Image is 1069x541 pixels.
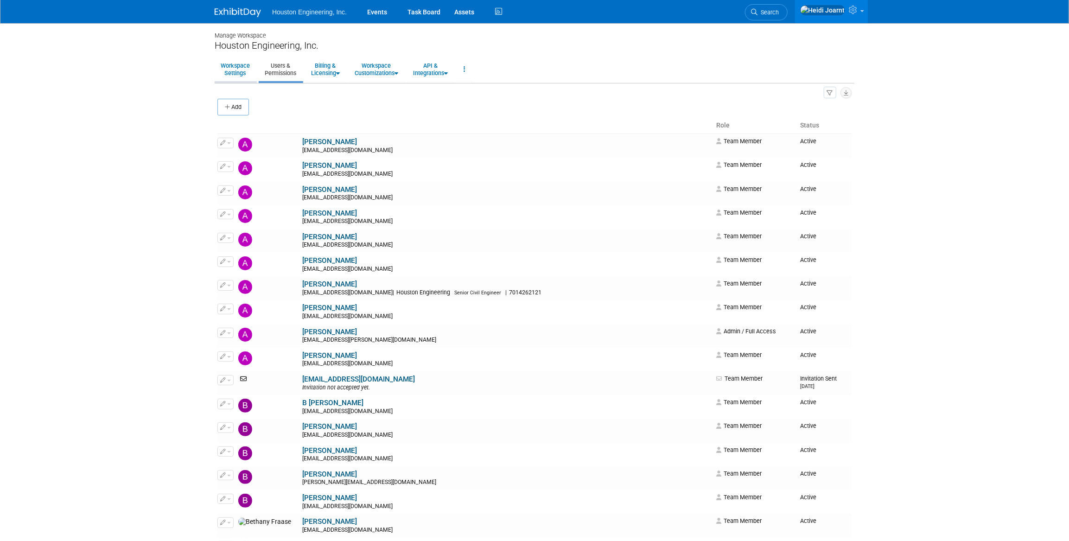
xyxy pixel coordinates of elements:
[717,185,762,192] span: Team Member
[302,313,711,320] div: [EMAIL_ADDRESS][DOMAIN_NAME]
[302,256,357,265] a: [PERSON_NAME]
[238,185,252,199] img: Adam Nies
[302,242,711,249] div: [EMAIL_ADDRESS][DOMAIN_NAME]
[717,351,762,358] span: Team Member
[302,289,711,297] div: [EMAIL_ADDRESS][DOMAIN_NAME]
[800,233,816,240] span: Active
[302,209,357,217] a: [PERSON_NAME]
[302,375,415,383] a: [EMAIL_ADDRESS][DOMAIN_NAME]
[302,446,357,455] a: [PERSON_NAME]
[302,432,711,439] div: [EMAIL_ADDRESS][DOMAIN_NAME]
[717,209,762,216] span: Team Member
[302,384,711,392] div: Invitation not accepted yet.
[717,422,762,429] span: Team Member
[717,517,762,524] span: Team Member
[800,383,814,389] small: [DATE]
[302,527,711,534] div: [EMAIL_ADDRESS][DOMAIN_NAME]
[717,138,762,145] span: Team Member
[717,161,762,168] span: Team Member
[717,328,776,335] span: Admin / Full Access
[717,446,762,453] span: Team Member
[800,422,816,429] span: Active
[800,399,816,406] span: Active
[800,304,816,311] span: Active
[800,5,845,15] img: Heidi Joarnt
[800,375,837,389] span: Invitation Sent
[215,58,256,81] a: WorkspaceSettings
[717,280,762,287] span: Team Member
[238,209,252,223] img: Adam Pawelk
[407,58,454,81] a: API &Integrations
[238,233,252,247] img: Adam Ruud
[272,8,347,16] span: Houston Engineering, Inc.
[800,446,816,453] span: Active
[713,118,797,134] th: Role
[505,289,507,296] span: |
[238,422,252,436] img: Belle Reeve
[745,4,788,20] a: Search
[238,351,252,365] img: Ann Stratton
[717,399,762,406] span: Team Member
[215,23,854,40] div: Manage Workspace
[238,518,291,526] img: Bethany Fraase
[238,280,252,294] img: Alan Kemmet
[302,185,357,194] a: [PERSON_NAME]
[302,360,711,368] div: [EMAIL_ADDRESS][DOMAIN_NAME]
[238,256,252,270] img: Adam Walker
[800,280,816,287] span: Active
[238,470,252,484] img: Bennett Uhler
[349,58,404,81] a: WorkspaceCustomizations
[302,503,711,510] div: [EMAIL_ADDRESS][DOMAIN_NAME]
[302,218,711,225] div: [EMAIL_ADDRESS][DOMAIN_NAME]
[302,147,711,154] div: [EMAIL_ADDRESS][DOMAIN_NAME]
[800,209,816,216] span: Active
[238,138,252,152] img: Aaron Carrell
[302,422,357,431] a: [PERSON_NAME]
[800,161,816,168] span: Active
[302,399,363,407] a: B [PERSON_NAME]
[217,99,249,115] button: Add
[800,494,816,501] span: Active
[238,446,252,460] img: Ben Pitkin
[302,138,357,146] a: [PERSON_NAME]
[800,328,816,335] span: Active
[717,256,762,263] span: Team Member
[717,375,763,382] span: Team Member
[800,351,816,358] span: Active
[302,194,711,202] div: [EMAIL_ADDRESS][DOMAIN_NAME]
[302,161,357,170] a: [PERSON_NAME]
[302,171,711,178] div: [EMAIL_ADDRESS][DOMAIN_NAME]
[393,289,394,296] span: |
[238,399,252,413] img: B Peschong
[238,328,252,342] img: Ali Ringheimer
[215,8,261,17] img: ExhibitDay
[302,304,357,312] a: [PERSON_NAME]
[305,58,346,81] a: Billing &Licensing
[238,161,252,175] img: Aaron Frankl
[302,455,711,463] div: [EMAIL_ADDRESS][DOMAIN_NAME]
[215,40,854,51] div: Houston Engineering, Inc.
[800,185,816,192] span: Active
[302,280,357,288] a: [PERSON_NAME]
[717,304,762,311] span: Team Member
[800,138,816,145] span: Active
[302,470,357,478] a: [PERSON_NAME]
[800,517,816,524] span: Active
[454,290,501,296] span: Senior Civil Engineer
[796,118,852,134] th: Status
[302,517,357,526] a: [PERSON_NAME]
[302,337,711,344] div: [EMAIL_ADDRESS][PERSON_NAME][DOMAIN_NAME]
[302,479,711,486] div: [PERSON_NAME][EMAIL_ADDRESS][DOMAIN_NAME]
[302,351,357,360] a: [PERSON_NAME]
[259,58,302,81] a: Users &Permissions
[800,256,816,263] span: Active
[302,266,711,273] div: [EMAIL_ADDRESS][DOMAIN_NAME]
[800,470,816,477] span: Active
[717,494,762,501] span: Team Member
[507,289,544,296] span: 7014262121
[717,233,762,240] span: Team Member
[238,304,252,318] img: Alex Schmidt
[394,289,453,296] span: Houston Engineering
[302,408,711,415] div: [EMAIL_ADDRESS][DOMAIN_NAME]
[302,233,357,241] a: [PERSON_NAME]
